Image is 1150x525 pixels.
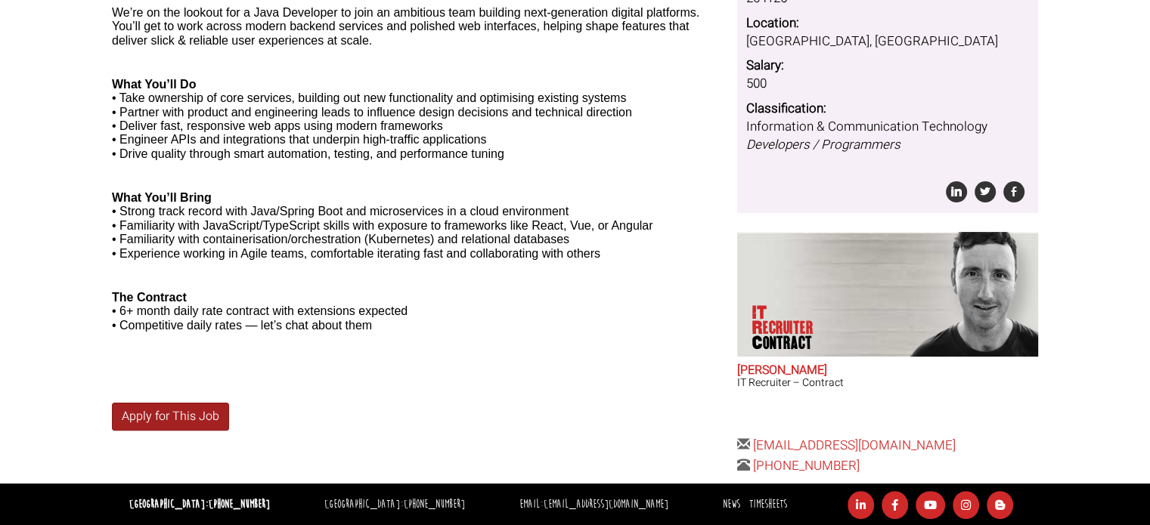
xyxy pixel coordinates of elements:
[737,377,1038,388] h3: IT Recruiter – Contract
[746,100,1029,118] dt: Classification:
[404,497,465,511] a: [PHONE_NUMBER]
[112,91,632,160] span: • Take ownership of core services, building out new functionality and optimising existing systems...
[209,497,270,511] a: [PHONE_NUMBER]
[746,14,1029,32] dt: Location:
[129,497,270,511] strong: [GEOGRAPHIC_DATA]:
[723,497,740,511] a: News
[737,364,1038,378] h2: [PERSON_NAME]
[516,494,672,516] li: Email:
[321,494,469,516] li: [GEOGRAPHIC_DATA]:
[746,135,900,154] i: Developers / Programmers
[749,497,787,511] a: Timesheets
[753,456,860,475] a: [PHONE_NUMBER]
[544,497,668,511] a: [EMAIL_ADDRESS][DOMAIN_NAME]
[752,335,830,351] span: Contract
[112,291,187,304] span: The Contract
[746,57,1029,75] dt: Salary:
[112,6,699,47] span: We’re on the lookout for a Java Developer to join an ambitious team building next-generation digi...
[112,403,229,431] a: Apply for This Job
[112,191,212,204] span: What You’ll Bring
[753,436,956,455] a: [EMAIL_ADDRESS][DOMAIN_NAME]
[752,305,830,351] p: IT Recruiter
[746,118,1029,155] dd: Information & Communication Technology
[112,304,408,331] span: • 6+ month daily rate contract with extensions expected • Competitive daily rates — let’s chat ab...
[746,32,1029,51] dd: [GEOGRAPHIC_DATA], [GEOGRAPHIC_DATA]
[893,232,1038,357] img: Ross Irwin does IT Recruiter Contract
[746,75,1029,93] dd: 500
[112,205,652,259] span: • Strong track record with Java/Spring Boot and microservices in a cloud environment • Familiarit...
[112,78,196,91] span: What You’ll Do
